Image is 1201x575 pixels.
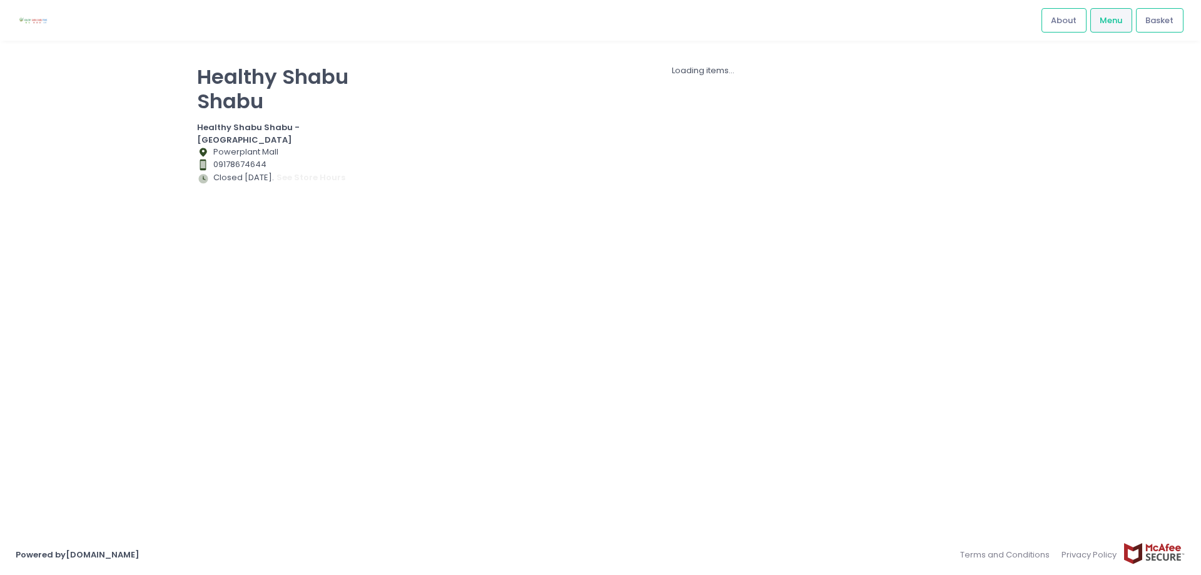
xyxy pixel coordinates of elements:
span: Menu [1100,14,1122,27]
a: Terms and Conditions [960,542,1056,567]
div: Closed [DATE]. [197,171,387,185]
a: Powered by[DOMAIN_NAME] [16,549,139,561]
p: Healthy Shabu Shabu [197,64,387,113]
img: logo [16,9,51,31]
span: Basket [1145,14,1173,27]
a: Privacy Policy [1056,542,1123,567]
div: 09178674644 [197,158,387,171]
a: About [1041,8,1087,32]
div: Loading items... [403,64,1004,77]
img: mcafee-secure [1123,542,1185,564]
div: Powerplant Mall [197,146,387,158]
button: see store hours [276,171,346,185]
a: Menu [1090,8,1132,32]
b: Healthy Shabu Shabu - [GEOGRAPHIC_DATA] [197,121,300,146]
span: About [1051,14,1077,27]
